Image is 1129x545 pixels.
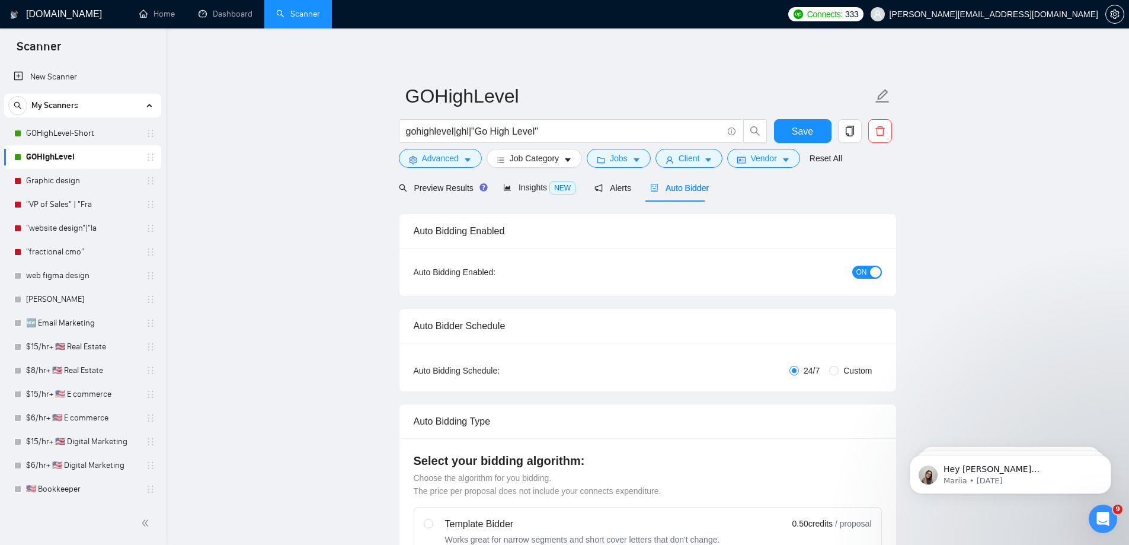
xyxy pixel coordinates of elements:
span: holder [146,271,155,281]
span: holder [146,152,155,162]
span: ON [856,266,867,279]
button: search [743,119,767,143]
span: holder [146,342,155,352]
span: caret-down [632,155,641,164]
a: 🆕 Email Marketing [26,311,139,335]
a: web figma design [26,264,139,288]
span: holder [146,295,155,304]
input: Search Freelance Jobs... [406,124,722,139]
span: 0.50 credits [792,517,833,530]
span: holder [146,390,155,399]
span: notification [594,184,603,192]
span: robot [650,184,658,192]
span: Custom [839,364,877,377]
span: My Scanners [31,94,78,117]
span: holder [146,413,155,423]
div: Tooltip anchor [478,182,489,193]
span: double-left [141,517,153,529]
span: holder [146,176,155,186]
span: Choose the algorithm for you bidding. The price per proposal does not include your connects expen... [414,473,661,496]
span: bars [497,155,505,164]
a: $8/hr+ 🇺🇸 Real Estate [26,359,139,383]
span: search [399,184,407,192]
a: Reset All [810,152,842,165]
h4: Select your bidding algorithm: [414,452,882,469]
span: user [874,10,882,18]
div: Template Bidder [445,517,720,531]
span: edit [875,88,890,104]
button: copy [838,119,862,143]
span: holder [146,129,155,138]
a: $15/hr+ 🇺🇸 Digital Marketing [26,430,139,454]
span: 333 [845,8,858,21]
button: delete [868,119,892,143]
div: Auto Bidding Enabled: [414,266,570,279]
button: folderJobscaret-down [587,149,651,168]
span: search [744,126,766,136]
a: setting [1105,9,1124,19]
a: searchScanner [276,9,320,19]
button: barsJob Categorycaret-down [487,149,582,168]
span: Vendor [750,152,776,165]
span: caret-down [564,155,572,164]
a: GOHighLevel [26,145,139,169]
a: New Scanner [14,65,152,89]
span: holder [146,461,155,470]
span: Client [679,152,700,165]
span: Jobs [610,152,628,165]
span: Advanced [422,152,459,165]
span: 24/7 [799,364,824,377]
a: $15/hr+ 🇺🇸 Real Estate [26,335,139,359]
a: "website design"|"la [26,216,139,240]
a: $6/hr+ 🇺🇸 Digital Marketing [26,454,139,477]
input: Scanner name... [405,81,872,111]
span: holder [146,200,155,209]
a: "VP of Sales" | "Fra [26,193,139,216]
div: Auto Bidding Type [414,404,882,438]
span: Auto Bidder [650,183,709,193]
span: holder [146,485,155,494]
span: Alerts [594,183,631,193]
img: upwork-logo.png [794,9,803,19]
img: logo [10,5,18,24]
div: Auto Bidder Schedule [414,309,882,343]
li: New Scanner [4,65,161,89]
span: delete [869,126,891,136]
span: holder [146,247,155,257]
span: area-chart [503,183,511,192]
span: holder [146,224,155,233]
span: setting [1106,9,1124,19]
div: Auto Bidding Enabled [414,214,882,248]
a: dashboardDashboard [199,9,252,19]
span: Connects: [807,8,843,21]
a: $6/hr+ 🇺🇸 E commerce [26,406,139,430]
span: setting [409,155,417,164]
a: 🇺🇸 Bookkeeper [26,477,139,501]
button: idcardVendorcaret-down [727,149,799,168]
span: info-circle [728,128,735,135]
span: Insights [503,183,575,192]
button: settingAdvancedcaret-down [399,149,482,168]
a: homeHome [139,9,175,19]
span: idcard [737,155,746,164]
span: holder [146,437,155,447]
span: caret-down [463,155,472,164]
span: NEW [549,181,575,195]
div: Auto Bidding Schedule: [414,364,570,377]
button: search [8,96,27,115]
span: Job Category [510,152,559,165]
span: / proposal [835,518,871,530]
span: Preview Results [399,183,484,193]
a: [PERSON_NAME] [26,288,139,311]
button: setting [1105,5,1124,24]
iframe: Intercom notifications message [892,430,1129,513]
span: holder [146,366,155,375]
a: "fractional cmo" [26,240,139,264]
button: userClientcaret-down [655,149,723,168]
span: search [9,101,27,110]
span: Scanner [7,38,71,63]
